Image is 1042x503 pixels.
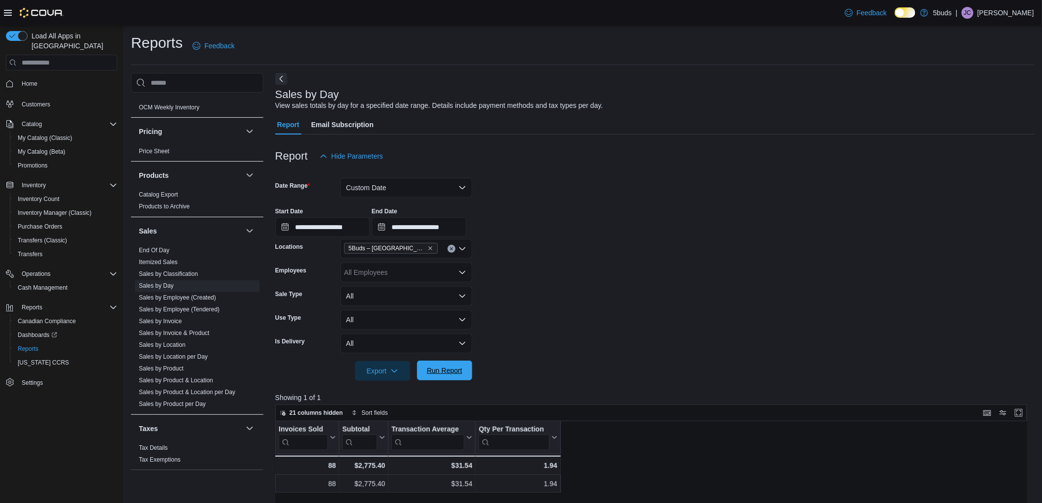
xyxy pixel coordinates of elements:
a: Sales by Employee (Created) [139,295,216,302]
span: Washington CCRS [14,357,117,369]
div: Taxes [131,442,263,470]
input: Press the down key to open a popover containing a calendar. [275,217,370,237]
button: Open list of options [458,268,466,276]
div: 88 [279,478,336,490]
button: All [340,310,472,330]
label: Employees [275,267,306,274]
input: Dark Mode [895,7,915,18]
div: 1.94 [479,460,557,471]
div: 1.94 [479,478,557,490]
div: Pricing [131,145,263,161]
button: Customers [2,97,121,111]
button: Transfers [10,247,121,261]
label: End Date [372,207,397,215]
button: Hide Parameters [316,146,387,166]
span: My Catalog (Classic) [18,134,72,142]
span: Transfers [14,248,117,260]
div: View sales totals by day for a specified date range. Details include payment methods and tax type... [275,101,603,111]
a: Sales by Classification [139,271,198,278]
a: My Catalog (Classic) [14,132,76,144]
a: Sales by Employee (Tendered) [139,306,220,313]
button: Reports [18,302,46,313]
button: Settings [2,375,121,390]
div: Invoices Sold [279,425,328,435]
button: Reports [2,301,121,314]
span: Customers [18,98,117,110]
button: Qty Per Transaction [479,425,557,450]
input: Press the down key to open a popover containing a calendar. [372,217,466,237]
a: [US_STATE] CCRS [14,357,73,369]
button: My Catalog (Classic) [10,131,121,145]
span: 5Buds – North Battleford [344,243,438,254]
div: $2,775.40 [342,460,385,471]
a: Settings [18,377,47,389]
div: Transaction Average [391,425,464,450]
button: Transfers (Classic) [10,234,121,247]
span: Canadian Compliance [18,317,76,325]
span: Sales by Invoice & Product [139,330,209,337]
button: Open list of options [458,245,466,253]
h3: Sales [139,226,157,236]
span: My Catalog (Beta) [14,146,117,158]
a: Catalog Export [139,192,178,199]
a: Promotions [14,160,52,171]
span: 21 columns hidden [290,409,343,417]
span: Transfers (Classic) [14,235,117,246]
button: Purchase Orders [10,220,121,234]
button: Clear input [448,245,456,253]
h3: Taxes [139,424,158,434]
a: Sales by Product per Day [139,401,206,408]
button: Enter fullscreen [1013,407,1025,419]
button: Catalog [18,118,46,130]
span: Catalog [22,120,42,128]
span: Sales by Product per Day [139,401,206,408]
div: Sales [131,245,263,414]
button: Reports [10,342,121,356]
a: Sales by Location per Day [139,354,208,361]
a: Cash Management [14,282,71,294]
button: Inventory [18,179,50,191]
label: Use Type [275,314,301,322]
div: $2,775.40 [342,478,385,490]
div: 88 [278,460,336,471]
button: Inventory Manager (Classic) [10,206,121,220]
a: Sales by Day [139,283,174,290]
a: Tax Exemptions [139,457,181,464]
div: Jacob Calder [962,7,974,19]
button: 21 columns hidden [276,407,347,419]
button: [US_STATE] CCRS [10,356,121,369]
span: Purchase Orders [18,223,63,231]
span: Reports [18,302,117,313]
span: Feedback [204,41,234,51]
div: $31.54 [391,478,472,490]
span: Settings [18,376,117,389]
button: Subtotal [342,425,385,450]
button: Inventory Count [10,192,121,206]
span: My Catalog (Classic) [14,132,117,144]
span: Sales by Product & Location per Day [139,389,235,397]
a: Transfers [14,248,46,260]
button: Catalog [2,117,121,131]
label: Locations [275,243,303,251]
button: Operations [18,268,55,280]
a: Price Sheet [139,148,169,155]
a: Dashboards [10,328,121,342]
span: Dashboards [14,329,117,341]
span: Sales by Product [139,365,184,373]
div: Products [131,189,263,217]
div: Qty Per Transaction [479,425,549,450]
span: Canadian Compliance [14,315,117,327]
button: Sales [139,226,242,236]
button: Keyboard shortcuts [981,407,993,419]
div: OCM [131,101,263,117]
span: 5Buds – [GEOGRAPHIC_DATA] [349,243,425,253]
span: Transfers [18,250,42,258]
a: My Catalog (Beta) [14,146,69,158]
button: Home [2,76,121,91]
button: Export [355,361,410,381]
span: Reports [22,303,42,311]
a: Reports [14,343,42,355]
label: Is Delivery [275,337,305,345]
button: Products [244,169,256,181]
